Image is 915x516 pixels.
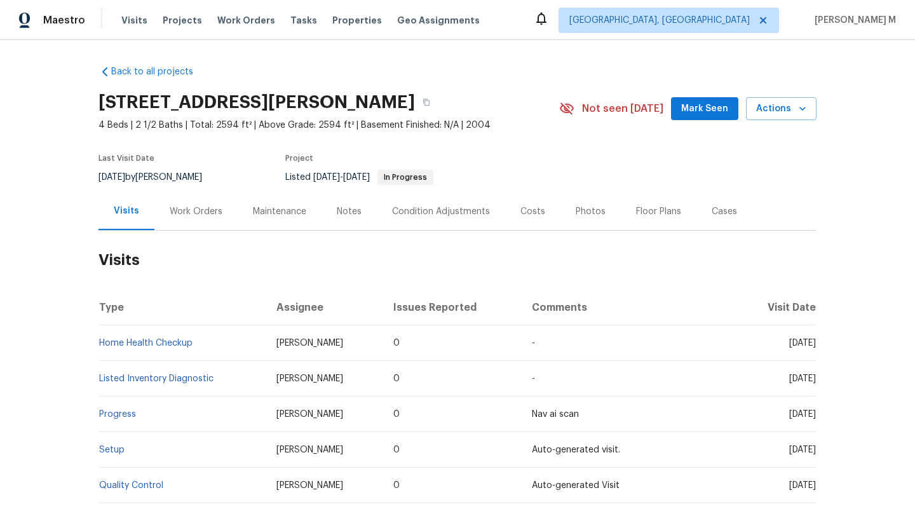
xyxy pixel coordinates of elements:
a: Home Health Checkup [99,339,193,348]
span: Not seen [DATE] [582,102,663,115]
div: by [PERSON_NAME] [98,170,217,185]
div: Visits [114,205,139,217]
span: [DATE] [789,410,816,419]
span: [DATE] [789,445,816,454]
span: 0 [393,374,400,383]
span: Mark Seen [681,101,728,117]
a: Listed Inventory Diagnostic [99,374,213,383]
span: 0 [393,445,400,454]
a: Back to all projects [98,65,220,78]
span: Properties [332,14,382,27]
span: [PERSON_NAME] [276,410,343,419]
div: Notes [337,205,362,218]
span: Tasks [290,16,317,25]
span: Auto-generated Visit [532,481,620,490]
span: 0 [393,481,400,490]
span: Auto-generated visit. [532,445,620,454]
span: [PERSON_NAME] [276,481,343,490]
span: Project [285,154,313,162]
span: Geo Assignments [397,14,480,27]
span: [DATE] [343,173,370,182]
span: Actions [756,101,806,117]
span: [GEOGRAPHIC_DATA], [GEOGRAPHIC_DATA] [569,14,750,27]
span: [DATE] [313,173,340,182]
span: [DATE] [98,173,125,182]
a: Progress [99,410,136,419]
span: - [313,173,370,182]
h2: Visits [98,231,817,290]
a: Setup [99,445,125,454]
span: Last Visit Date [98,154,154,162]
div: Photos [576,205,606,218]
span: Visits [121,14,147,27]
th: Issues Reported [383,290,522,325]
span: [PERSON_NAME] [276,445,343,454]
a: Quality Control [99,481,163,490]
span: Work Orders [217,14,275,27]
div: Cases [712,205,737,218]
button: Actions [746,97,817,121]
span: Maestro [43,14,85,27]
span: [PERSON_NAME] M [810,14,896,27]
th: Assignee [266,290,383,325]
span: [DATE] [789,374,816,383]
div: Floor Plans [636,205,681,218]
span: 0 [393,339,400,348]
span: - [532,374,535,383]
div: Condition Adjustments [392,205,490,218]
span: 4 Beds | 2 1/2 Baths | Total: 2594 ft² | Above Grade: 2594 ft² | Basement Finished: N/A | 2004 [98,119,559,132]
button: Copy Address [415,91,438,114]
span: In Progress [379,173,432,181]
span: - [532,339,535,348]
span: [PERSON_NAME] [276,339,343,348]
th: Visit Date [737,290,817,325]
th: Comments [522,290,737,325]
th: Type [98,290,266,325]
span: 0 [393,410,400,419]
h2: [STREET_ADDRESS][PERSON_NAME] [98,96,415,109]
div: Maintenance [253,205,306,218]
span: [PERSON_NAME] [276,374,343,383]
span: Projects [163,14,202,27]
span: Nav ai scan [532,410,579,419]
div: Costs [520,205,545,218]
button: Mark Seen [671,97,738,121]
span: [DATE] [789,339,816,348]
span: [DATE] [789,481,816,490]
div: Work Orders [170,205,222,218]
span: Listed [285,173,433,182]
